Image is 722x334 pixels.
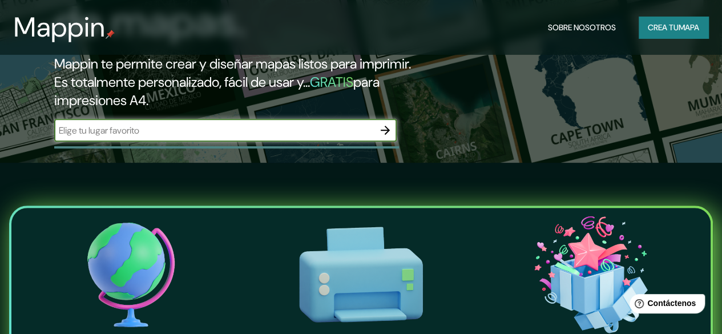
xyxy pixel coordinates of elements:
font: mapa [679,22,699,33]
input: Elige tu lugar favorito [54,124,374,137]
font: Crea tu [648,22,679,33]
font: Mappin [14,9,106,45]
font: GRATIS [310,73,353,91]
font: Sobre nosotros [548,22,616,33]
button: Crea tumapa [639,17,708,38]
font: Es totalmente personalizado, fácil de usar y... [54,73,310,91]
iframe: Lanzador de widgets de ayuda [620,289,709,321]
img: pin de mapeo [106,30,115,39]
font: Mappin te permite crear y diseñar mapas listos para imprimir. [54,55,411,73]
font: para impresiones A4. [54,73,380,109]
button: Sobre nosotros [543,17,620,38]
